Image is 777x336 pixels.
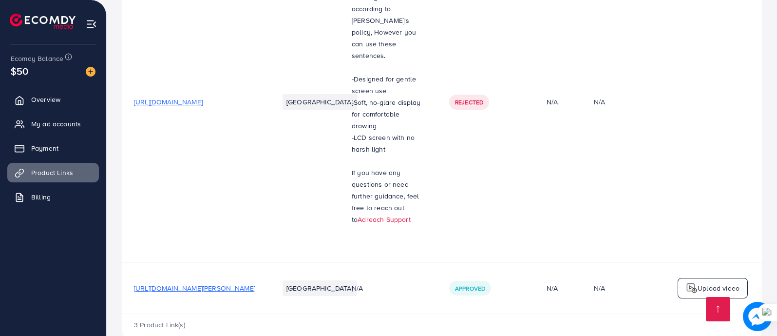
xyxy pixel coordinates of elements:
span: Billing [31,192,51,202]
div: N/A [594,97,605,107]
p: -Soft, no-glare display for comfortable drawing [352,97,426,132]
img: logo [10,14,76,29]
span: Approved [455,284,485,293]
span: Payment [31,143,58,153]
a: Adreach Support [358,215,410,224]
span: [URL][DOMAIN_NAME][PERSON_NAME] [134,283,255,293]
span: Rejected [455,98,483,106]
img: image [743,302,772,331]
span: [URL][DOMAIN_NAME] [134,97,203,107]
div: N/A [547,283,570,293]
li: [GEOGRAPHIC_DATA] [283,94,357,110]
a: Payment [7,138,99,158]
p: Upload video [698,282,739,294]
span: 3 Product Link(s) [134,320,185,330]
img: menu [86,19,97,30]
a: Overview [7,90,99,109]
span: $50 [11,64,28,78]
a: My ad accounts [7,114,99,134]
p: -Designed for gentle screen use [352,73,426,97]
li: [GEOGRAPHIC_DATA] [283,280,357,296]
p: -LCD screen with no harsh light [352,132,426,155]
span: N/A [352,283,363,293]
span: Ecomdy Balance [11,54,63,63]
span: Overview [31,95,60,104]
span: Product Links [31,168,73,178]
p: If you have any questions or need further guidance, feel free to reach out to [352,167,426,225]
img: logo [686,282,698,294]
a: Product Links [7,163,99,182]
a: Billing [7,187,99,207]
img: image [86,67,95,77]
div: N/A [594,283,605,293]
span: My ad accounts [31,119,81,129]
div: N/A [547,97,570,107]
